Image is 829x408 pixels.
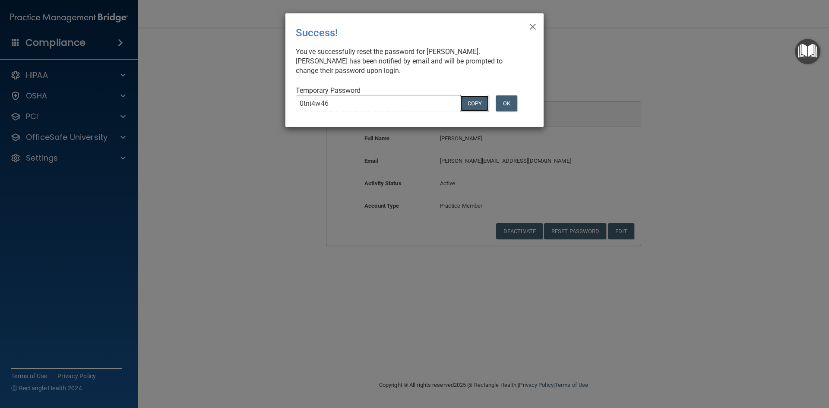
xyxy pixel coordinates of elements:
[296,47,526,76] div: You've successfully reset the password for [PERSON_NAME]. [PERSON_NAME] has been notified by emai...
[460,95,489,111] button: COPY
[296,20,498,45] div: Success!
[496,95,517,111] button: OK
[795,39,820,64] button: Open Resource Center
[680,347,819,381] iframe: Drift Widget Chat Controller
[296,86,361,95] span: Temporary Password
[529,17,537,34] span: ×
